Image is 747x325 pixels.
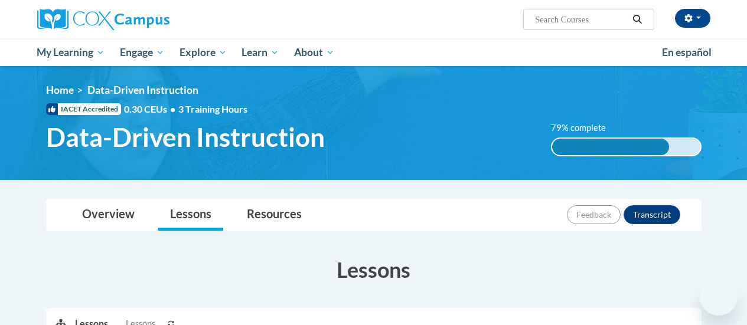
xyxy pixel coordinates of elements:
a: My Learning [30,39,113,66]
span: Data-Driven Instruction [46,122,325,153]
a: Home [46,84,74,96]
a: Overview [70,199,146,231]
a: Resources [235,199,314,231]
span: • [170,103,175,114]
span: En español [662,46,712,58]
img: Cox Campus [37,9,169,30]
input: Search Courses [534,12,628,27]
button: Transcript [624,205,680,224]
div: Main menu [28,39,719,66]
span: 0.30 CEUs [124,103,178,116]
a: Lessons [158,199,223,231]
span: About [294,45,334,60]
span: Explore [180,45,227,60]
span: 3 Training Hours [178,103,247,114]
span: Learn [242,45,279,60]
span: IACET Accredited [46,103,121,115]
div: 79% complete [552,139,669,155]
a: Explore [172,39,234,66]
a: Cox Campus [37,9,250,30]
a: Engage [112,39,172,66]
button: Account Settings [675,9,710,28]
a: En español [654,40,719,65]
a: About [286,39,342,66]
button: Feedback [567,205,621,224]
span: My Learning [37,45,105,60]
span: Engage [120,45,164,60]
h3: Lessons [46,255,702,284]
button: Search [628,12,646,27]
label: 79% complete [551,122,619,134]
iframe: Button to launch messaging window [700,278,738,316]
a: Learn [234,39,286,66]
span: Data-Driven Instruction [87,84,198,96]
